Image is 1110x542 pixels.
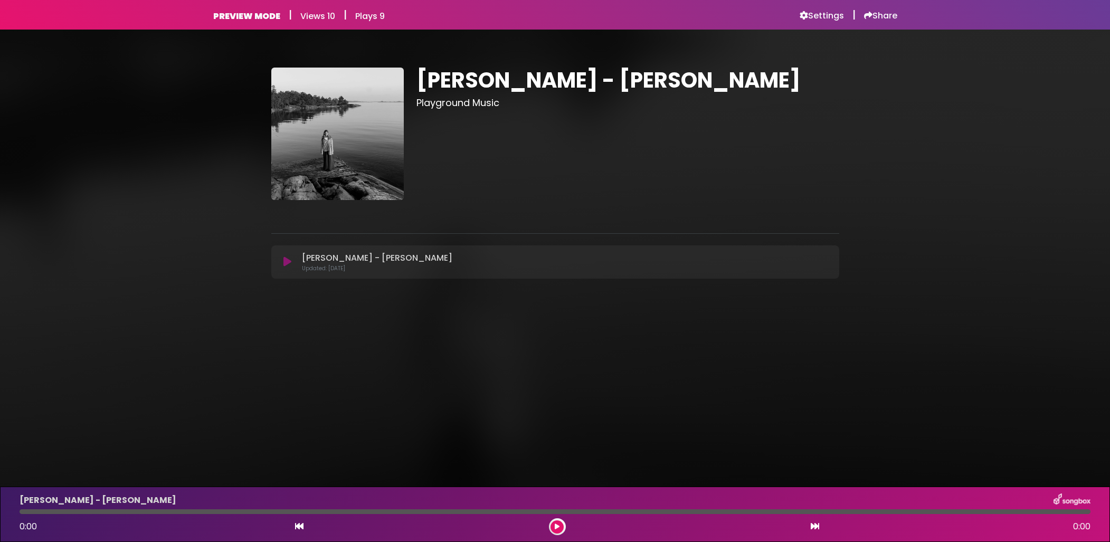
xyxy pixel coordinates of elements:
h6: Plays 9 [355,11,385,21]
h6: PREVIEW MODE [213,11,280,21]
h6: Views 10 [300,11,335,21]
p: [PERSON_NAME] - [PERSON_NAME] [302,252,452,264]
a: Settings [800,11,844,21]
h5: | [289,8,292,21]
h5: | [344,8,347,21]
img: s7MLpylAQ6iXv1glL5aa [271,68,404,200]
h3: Playground Music [416,97,839,109]
h1: [PERSON_NAME] - [PERSON_NAME] [416,68,839,93]
p: Updated: [DATE] [302,264,832,272]
h5: | [852,8,856,21]
a: Share [864,11,897,21]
